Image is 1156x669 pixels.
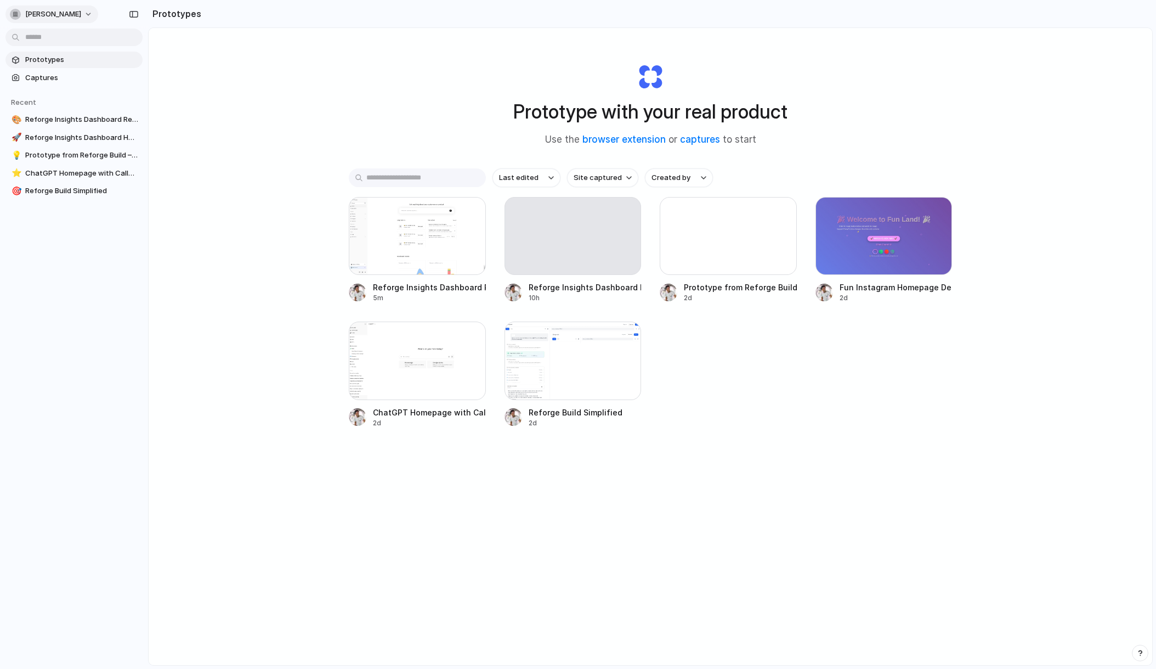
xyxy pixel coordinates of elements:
[25,168,138,179] span: ChatGPT Homepage with Callout Cards
[680,134,720,145] a: captures
[148,7,201,20] h2: Prototypes
[567,168,638,187] button: Site captured
[684,282,797,293] div: Prototype from Reforge Build – Idea Testing
[545,133,756,147] span: Use the or to start
[373,418,486,428] div: 2d
[10,168,21,179] button: ⭐
[840,282,953,293] div: Fun Instagram Homepage Design
[12,114,19,126] div: 🎨
[25,9,81,20] span: [PERSON_NAME]
[529,293,642,303] div: 10h
[815,197,953,303] a: Fun Instagram Homepage DesignFun Instagram Homepage Design2d
[373,282,486,293] div: Reforge Insights Dashboard Redesign
[5,70,143,86] a: Captures
[25,72,138,83] span: Captures
[10,114,21,125] button: 🎨
[12,131,19,144] div: 🚀
[505,197,642,303] a: Reforge Insights Dashboard Header Clarification10h
[10,132,21,143] button: 🚀
[25,54,138,65] span: Prototypes
[574,172,622,183] span: Site captured
[499,172,539,183] span: Last edited
[513,97,787,126] h1: Prototype with your real product
[5,183,143,199] a: 🎯Reforge Build Simplified
[11,98,36,106] span: Recent
[529,282,642,293] div: Reforge Insights Dashboard Header Clarification
[5,130,143,146] a: 🚀Reforge Insights Dashboard Header Clarification
[5,165,143,182] a: ⭐ChatGPT Homepage with Callout Cards
[529,407,622,418] div: Reforge Build Simplified
[349,197,486,303] a: Reforge Insights Dashboard RedesignReforge Insights Dashboard Redesign5m
[505,322,642,428] a: Reforge Build SimplifiedReforge Build Simplified2d
[645,168,713,187] button: Created by
[373,407,486,418] div: ChatGPT Homepage with Callout Cards
[25,185,138,196] span: Reforge Build Simplified
[25,114,138,125] span: Reforge Insights Dashboard Redesign
[529,418,622,428] div: 2d
[5,52,143,68] a: Prototypes
[5,5,98,23] button: [PERSON_NAME]
[5,147,143,164] a: 💡Prototype from Reforge Build – Idea Testing
[12,167,19,179] div: ⭐
[684,293,797,303] div: 2d
[12,149,19,162] div: 💡
[10,185,21,196] button: 🎯
[25,150,138,161] span: Prototype from Reforge Build – Idea Testing
[5,111,143,128] a: 🎨Reforge Insights Dashboard Redesign
[373,293,486,303] div: 5m
[651,172,690,183] span: Created by
[349,322,486,428] a: ChatGPT Homepage with Callout CardsChatGPT Homepage with Callout Cards2d
[25,132,138,143] span: Reforge Insights Dashboard Header Clarification
[840,293,953,303] div: 2d
[492,168,560,187] button: Last edited
[12,185,19,198] div: 🎯
[582,134,666,145] a: browser extension
[10,150,21,161] button: 💡
[660,197,797,303] a: Prototype from Reforge Build – Idea TestingPrototype from Reforge Build – Idea Testing2d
